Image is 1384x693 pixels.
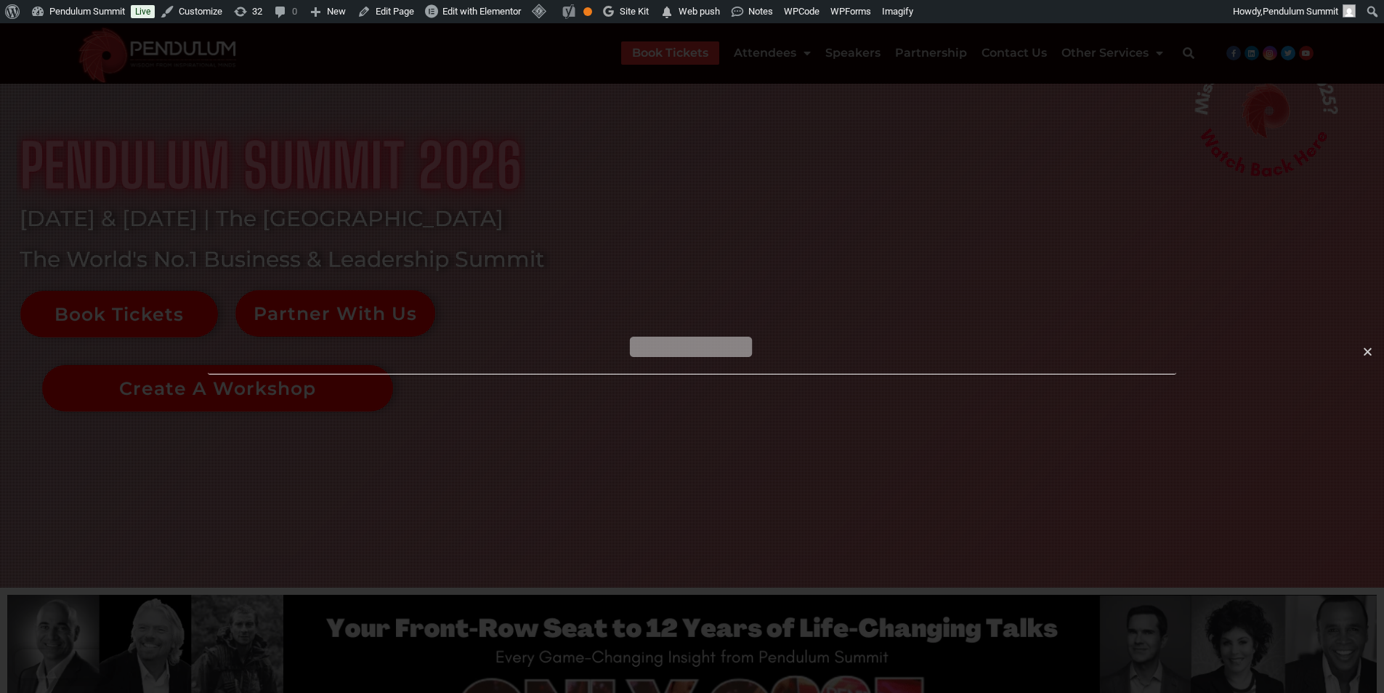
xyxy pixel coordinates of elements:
[15,649,108,678] iframe: Brevo live chat
[620,6,649,17] span: Site Kit
[660,2,674,23] span: 
[442,6,521,17] span: Edit with Elementor
[131,5,155,18] a: Live
[1362,346,1373,358] div: Close this search box.
[583,7,592,16] div: OK
[1263,6,1338,17] span: Pendulum Summit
